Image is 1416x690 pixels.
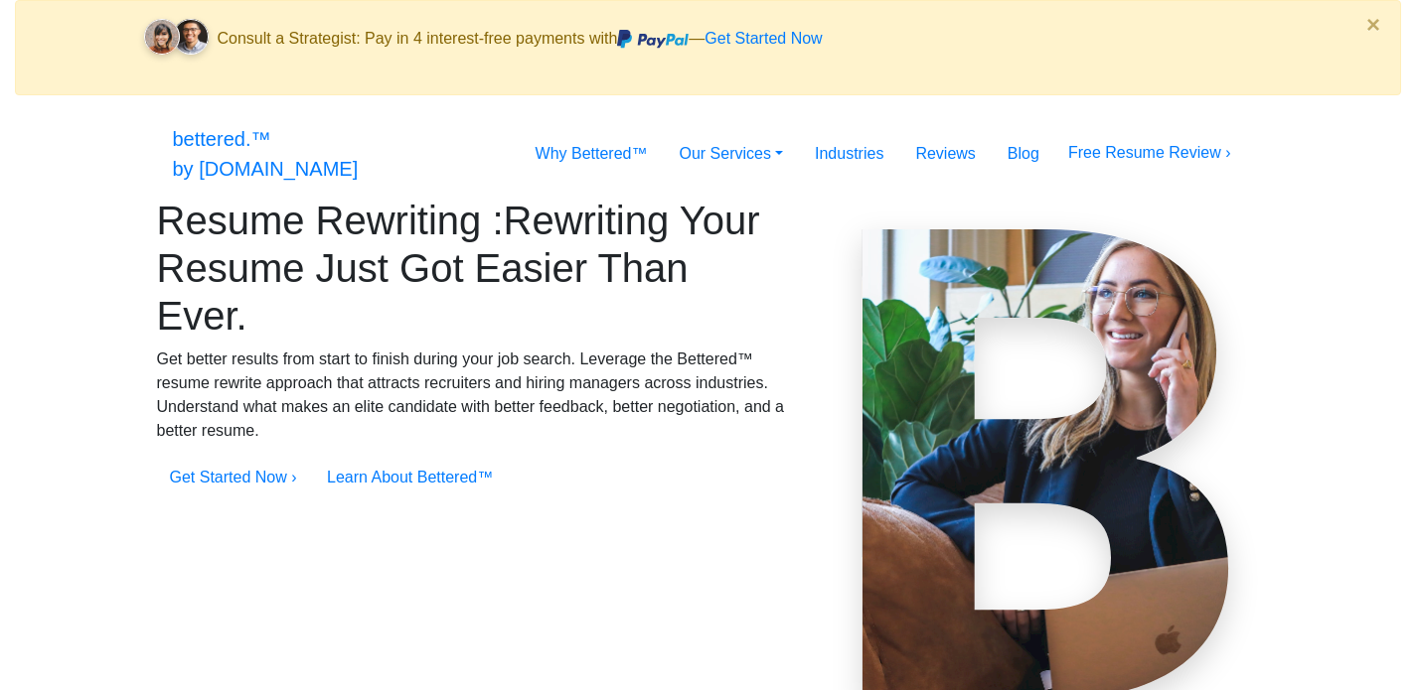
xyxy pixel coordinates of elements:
a: Reviews [899,134,991,174]
span: × [1366,11,1380,38]
a: Industries [799,134,899,174]
img: client-faces.svg [135,13,218,67]
a: bettered.™by [DOMAIN_NAME] [173,119,359,189]
img: paypal.svg [617,30,689,49]
span: by [DOMAIN_NAME] [173,158,359,180]
a: Learn About Bettered™ [327,469,493,485]
button: Close [1346,1,1400,49]
button: Get Started Now › [157,459,310,496]
h1: resume rewriting [157,197,788,340]
a: Why Bettered™ [520,134,664,174]
a: Free Resume Review › [1068,144,1231,161]
button: Learn About Bettered™ [314,459,506,496]
button: Free Resume Review › [1055,134,1244,172]
span: Consult a Strategist: Pay in 4 interest-free payments with — [218,30,823,47]
p: Get better results from start to finish during your job search. Leverage the Bettered™ resume rew... [157,347,788,443]
a: Get Started Now › [170,469,297,485]
span: Resume Rewriting : [157,199,504,242]
a: Get Started Now [705,30,822,47]
a: Blog [992,134,1055,174]
a: Our Services [663,134,799,174]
